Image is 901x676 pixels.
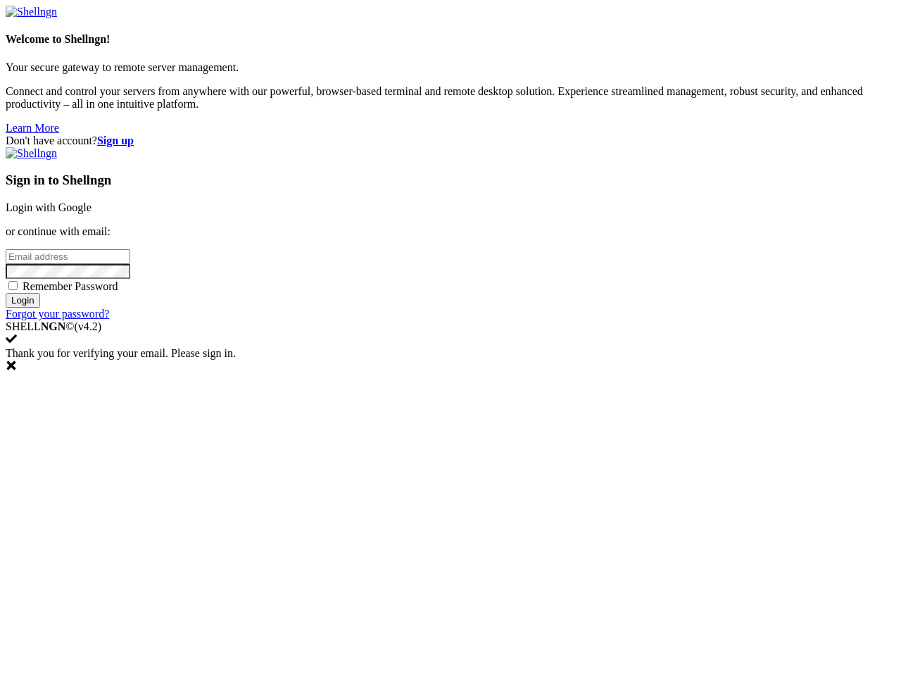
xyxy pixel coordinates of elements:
[6,308,109,320] a: Forgot your password?
[6,249,130,264] input: Email address
[97,134,134,146] a: Sign up
[6,320,101,332] span: SHELL ©
[6,61,895,74] p: Your secure gateway to remote server management.
[6,293,40,308] input: Login
[6,360,895,374] div: Dismiss this notification
[6,173,895,188] h3: Sign in to Shellngn
[41,320,66,332] b: NGN
[23,280,118,292] span: Remember Password
[6,347,895,374] div: Thank you for verifying your email. Please sign in.
[75,320,102,332] span: 4.2.0
[6,6,57,18] img: Shellngn
[6,225,895,238] p: or continue with email:
[6,85,895,111] p: Connect and control your servers from anywhere with our powerful, browser-based terminal and remo...
[6,201,92,213] a: Login with Google
[8,281,18,290] input: Remember Password
[6,122,59,134] a: Learn More
[6,147,57,160] img: Shellngn
[6,33,895,46] h4: Welcome to Shellngn!
[6,134,895,147] div: Don't have account?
